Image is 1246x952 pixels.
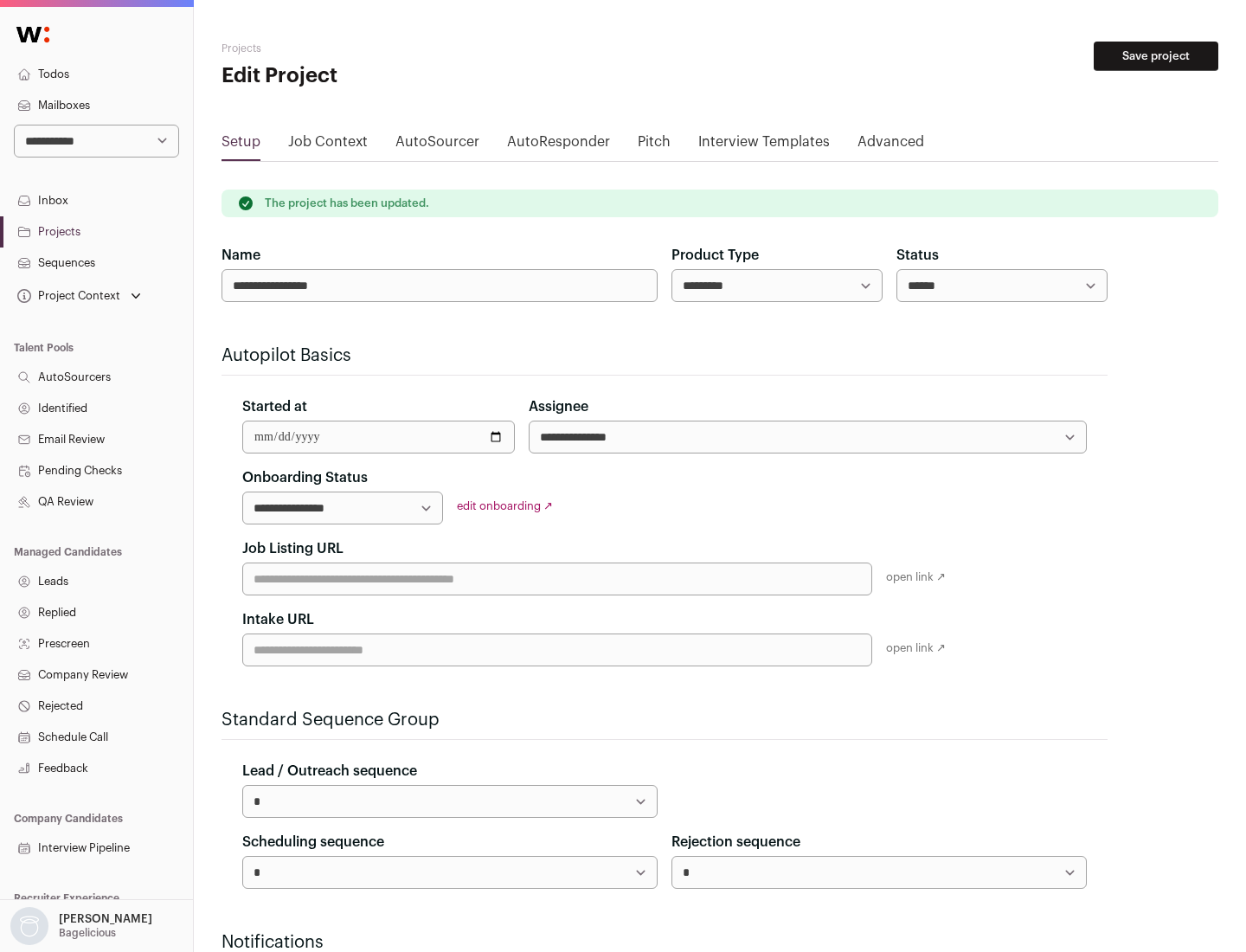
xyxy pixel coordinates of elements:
a: AutoSourcer [395,132,479,159]
a: Pitch [638,132,671,159]
a: Job Context [288,132,368,159]
button: Open dropdown [14,284,145,308]
label: Lead / Outreach sequence [242,761,417,782]
div: Project Context [14,289,120,303]
label: Status [896,245,939,266]
a: edit onboarding ↗ [457,500,553,511]
p: [PERSON_NAME] [59,912,152,926]
a: Interview Templates [698,132,830,159]
label: Job Listing URL [242,538,344,559]
label: Started at [242,396,307,417]
a: AutoResponder [507,132,610,159]
a: Advanced [857,132,924,159]
label: Intake URL [242,609,314,630]
label: Name [222,245,260,266]
h2: Standard Sequence Group [222,708,1108,732]
a: Setup [222,132,260,159]
button: Save project [1094,42,1218,71]
button: Open dropdown [7,907,156,945]
img: nopic.png [10,907,48,945]
p: The project has been updated. [265,196,429,210]
label: Product Type [671,245,759,266]
label: Assignee [529,396,588,417]
label: Onboarding Status [242,467,368,488]
label: Rejection sequence [671,832,800,852]
h2: Projects [222,42,554,55]
label: Scheduling sequence [242,832,384,852]
p: Bagelicious [59,926,116,940]
h1: Edit Project [222,62,554,90]
h2: Autopilot Basics [222,344,1108,368]
img: Wellfound [7,17,59,52]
